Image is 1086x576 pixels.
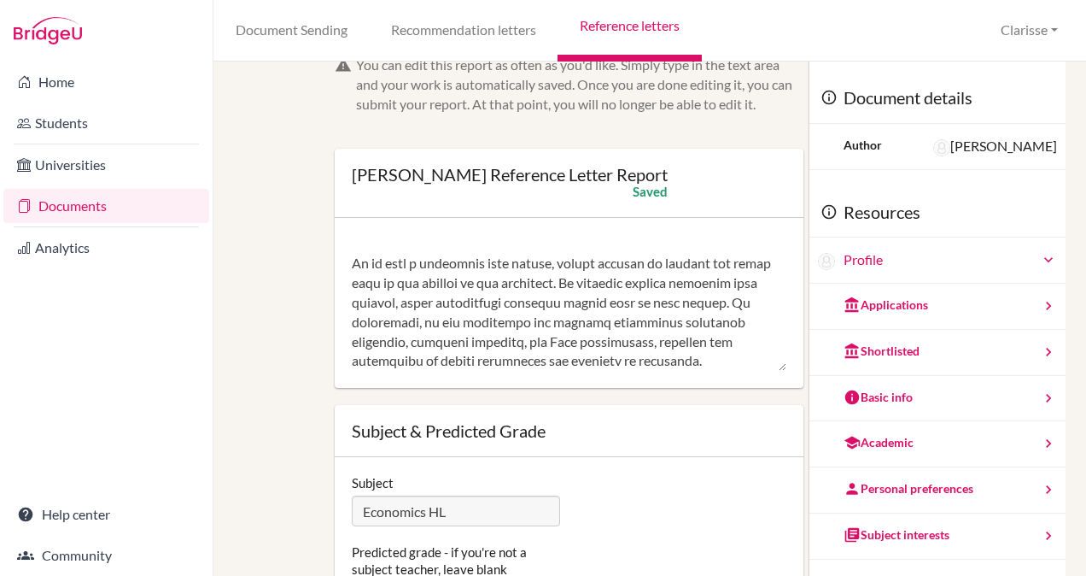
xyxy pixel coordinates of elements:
[809,514,1066,560] a: Subject interests
[933,139,950,156] img: Friderike Sherwood
[844,480,973,497] div: Personal preferences
[844,137,882,154] div: Author
[3,497,209,532] a: Help center
[356,56,803,115] div: You can edit this report as often as you'd like. Simply type in the text area and your work is au...
[3,148,209,182] a: Universities
[809,187,1066,238] div: Resources
[352,474,394,491] label: Subject
[993,15,1066,46] button: Clarisse
[809,73,1066,124] div: Document details
[809,421,1066,467] a: Academic
[844,389,913,406] div: Basic info
[933,137,1057,156] div: [PERSON_NAME]
[352,166,668,183] div: [PERSON_NAME] Reference Letter Report
[14,17,82,44] img: Bridge-U
[3,231,209,265] a: Analytics
[844,526,949,544] div: Subject interests
[3,106,209,140] a: Students
[3,189,209,223] a: Documents
[844,434,914,451] div: Academic
[633,183,668,200] div: Saved
[844,297,928,314] div: Applications
[809,376,1066,422] a: Basic info
[809,330,1066,376] a: Shortlisted
[3,538,209,573] a: Community
[844,343,920,360] div: Shortlisted
[809,284,1066,330] a: Applications
[3,65,209,99] a: Home
[352,422,786,439] div: Subject & Predicted Grade
[809,467,1066,514] a: Personal preferences
[844,250,1057,270] a: Profile
[818,253,835,270] img: Michael Bohner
